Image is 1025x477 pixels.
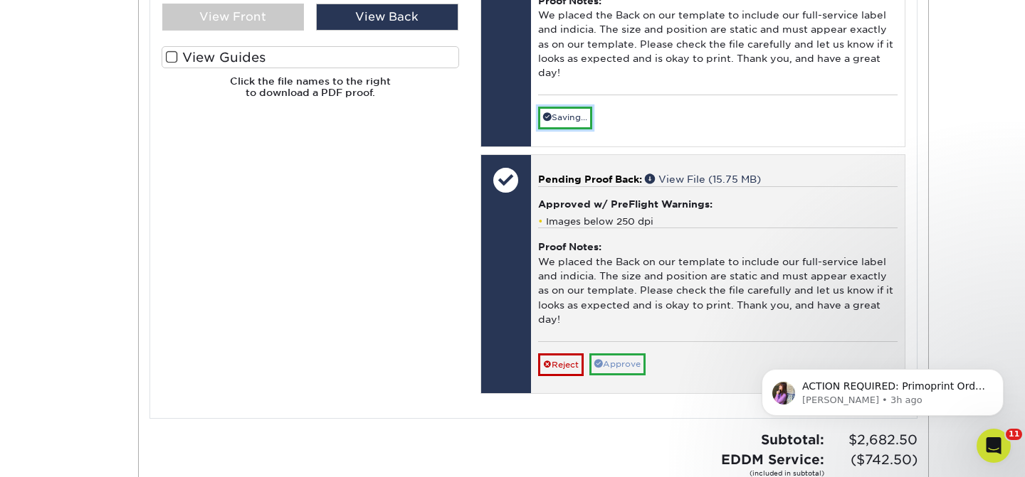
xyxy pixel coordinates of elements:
h6: Click the file names to the right to download a PDF proof. [162,75,459,110]
span: $2,682.50 [829,430,918,450]
a: Approve [589,353,646,375]
strong: Proof Notes: [538,241,601,252]
div: View Back [316,4,458,31]
strong: Subtotal: [761,432,824,447]
li: Images below 250 dpi [538,215,898,227]
span: Pending Proof Back: [538,173,642,185]
a: View File (15.75 MB) [645,173,761,185]
a: Reject [538,353,584,376]
a: Saving... [538,107,592,129]
iframe: Intercom notifications message [740,339,1025,439]
span: 11 [1006,429,1022,440]
div: View Front [162,4,305,31]
label: View Guides [162,46,459,68]
span: ($742.50) [829,450,918,470]
h4: Approved w/ PreFlight Warnings: [538,198,898,210]
iframe: Intercom live chat [977,429,1011,463]
div: We placed the Back on our template to include our full-service label and indicia. The size and po... [538,227,898,341]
